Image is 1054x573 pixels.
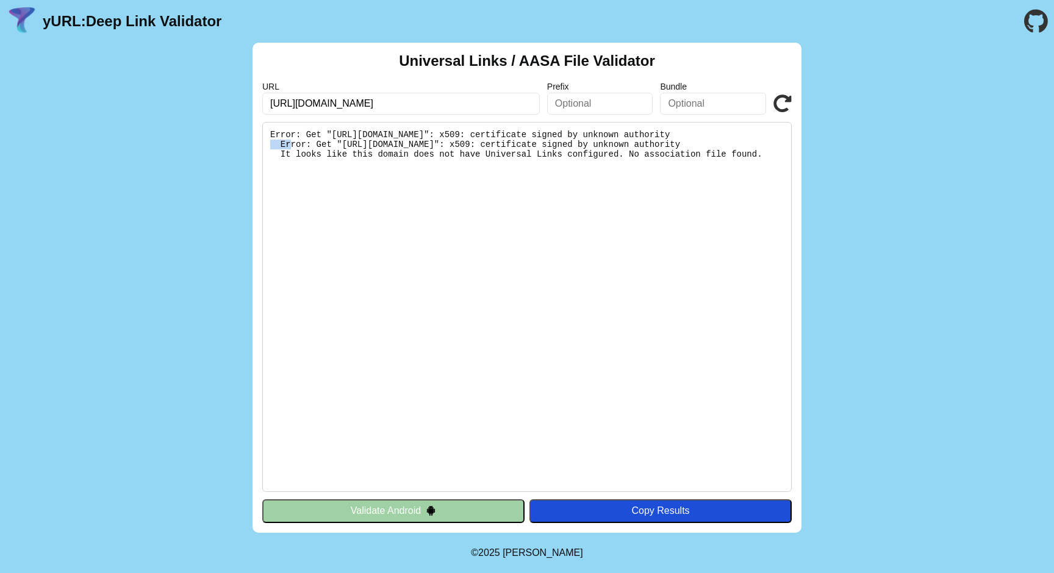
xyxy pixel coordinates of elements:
[503,547,583,558] a: Michael Ibragimchayev's Personal Site
[426,505,436,516] img: droidIcon.svg
[660,82,766,91] label: Bundle
[478,547,500,558] span: 2025
[399,52,655,69] h2: Universal Links / AASA File Validator
[6,5,38,37] img: yURL Logo
[547,82,653,91] label: Prefix
[471,533,583,573] footer: ©
[262,122,792,492] pre: Error: Get "[URL][DOMAIN_NAME]": x509: certificate signed by unknown authority Error: Get "[URL][...
[43,13,221,30] a: yURL:Deep Link Validator
[529,499,792,522] button: Copy Results
[660,93,766,115] input: Optional
[262,499,525,522] button: Validate Android
[536,505,786,516] div: Copy Results
[547,93,653,115] input: Optional
[262,93,540,115] input: Required
[262,82,540,91] label: URL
